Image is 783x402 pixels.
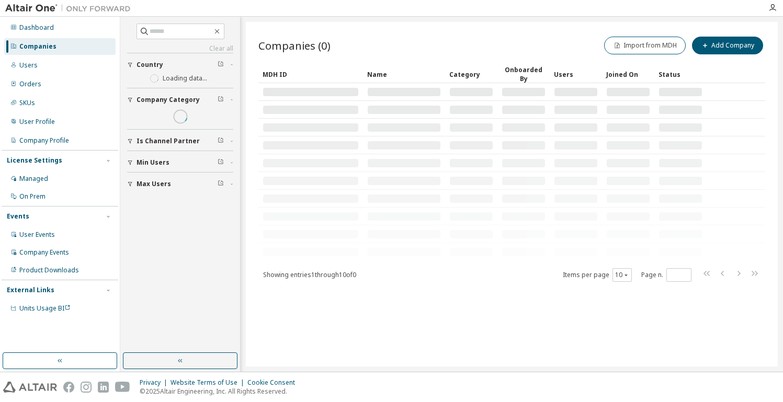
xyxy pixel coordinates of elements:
[171,378,247,387] div: Website Terms of Use
[127,130,233,153] button: Is Channel Partner
[7,156,62,165] div: License Settings
[641,268,691,282] span: Page n.
[218,61,224,69] span: Clear filter
[554,66,598,83] div: Users
[140,378,171,387] div: Privacy
[5,3,136,14] img: Altair One
[615,271,629,279] button: 10
[127,44,233,53] a: Clear all
[218,158,224,167] span: Clear filter
[137,180,171,188] span: Max Users
[502,65,546,83] div: Onboarded By
[563,268,632,282] span: Items per page
[247,378,301,387] div: Cookie Consent
[7,286,54,294] div: External Links
[127,173,233,196] button: Max Users
[218,137,224,145] span: Clear filter
[604,37,686,54] button: Import from MDH
[127,53,233,76] button: Country
[7,212,29,221] div: Events
[19,42,56,51] div: Companies
[218,96,224,104] span: Clear filter
[258,38,331,53] span: Companies (0)
[3,382,57,393] img: altair_logo.svg
[19,248,69,257] div: Company Events
[115,382,130,393] img: youtube.svg
[606,66,650,83] div: Joined On
[137,61,163,69] span: Country
[81,382,92,393] img: instagram.svg
[19,80,41,88] div: Orders
[367,66,441,83] div: Name
[19,24,54,32] div: Dashboard
[63,382,74,393] img: facebook.svg
[127,88,233,111] button: Company Category
[449,66,493,83] div: Category
[19,231,55,239] div: User Events
[127,151,233,174] button: Min Users
[659,66,702,83] div: Status
[137,137,200,145] span: Is Channel Partner
[263,270,356,279] span: Showing entries 1 through 10 of 0
[19,99,35,107] div: SKUs
[19,118,55,126] div: User Profile
[19,136,69,145] div: Company Profile
[263,66,359,83] div: MDH ID
[218,180,224,188] span: Clear filter
[692,37,763,54] button: Add Company
[137,158,169,167] span: Min Users
[19,61,38,70] div: Users
[19,175,48,183] div: Managed
[163,74,207,83] label: Loading data...
[137,96,200,104] span: Company Category
[19,304,71,313] span: Units Usage BI
[19,266,79,274] div: Product Downloads
[19,192,46,201] div: On Prem
[140,387,301,396] p: © 2025 Altair Engineering, Inc. All Rights Reserved.
[98,382,109,393] img: linkedin.svg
